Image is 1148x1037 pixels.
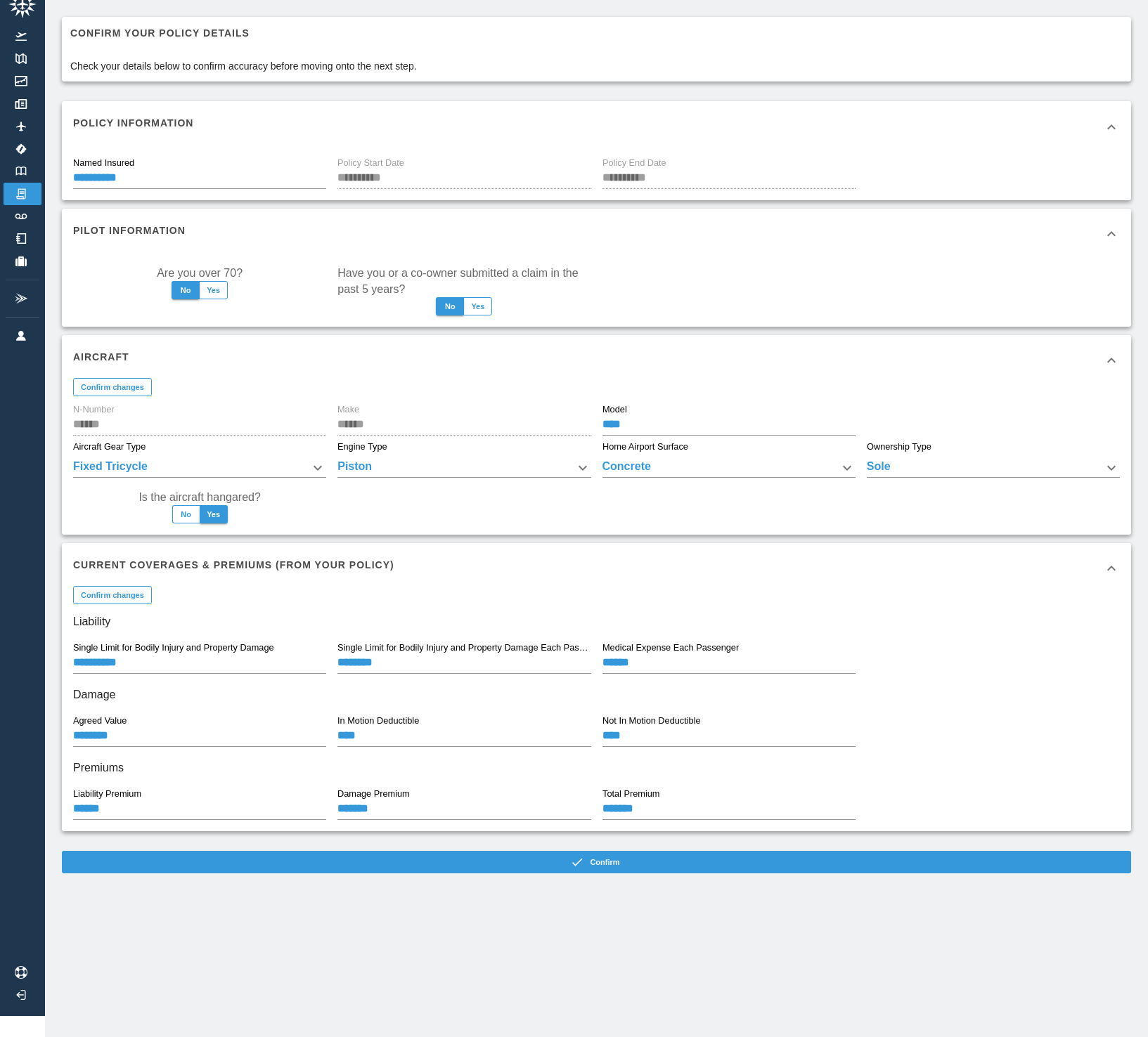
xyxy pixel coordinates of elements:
[337,788,410,800] label: Damage Premium
[73,715,127,727] label: Agreed Value
[602,157,666,169] label: Policy End Date
[73,403,115,416] label: N-Number
[62,851,1131,873] button: Confirm
[337,157,404,169] label: Policy Start Date
[73,788,141,800] label: Liability Premium
[602,715,701,727] label: Not In Motion Deductible
[73,223,186,238] h6: Pilot Information
[172,505,200,523] button: No
[337,265,591,297] label: Have you or a co-owner submitted a claim in the past 5 years?
[73,641,274,654] label: Single Limit for Bodily Injury and Property Damage
[602,788,659,800] label: Total Premium
[337,715,419,727] label: In Motion Deductible
[138,489,260,505] label: Is the aircraft hangared?
[157,265,243,281] label: Are you over 70?
[337,641,590,654] label: Single Limit for Bodily Injury and Property Damage Each Passenger
[602,441,688,453] label: Home Airport Surface
[602,403,627,416] label: Model
[337,441,387,453] label: Engine Type
[70,25,417,41] h6: Confirm your policy details
[73,685,1120,705] h6: Damage
[73,557,394,573] h6: Current Coverages & Premiums (from your policy)
[73,758,1120,778] h6: Premiums
[199,281,228,299] button: Yes
[602,458,856,478] div: Concrete
[337,403,359,416] label: Make
[62,335,1131,386] div: Aircraft
[70,59,417,73] p: Check your details below to confirm accuracy before moving onto the next step.
[73,115,193,131] h6: Policy Information
[463,297,492,315] button: Yes
[73,378,152,396] button: Confirm changes
[200,505,228,523] button: Yes
[73,586,152,604] button: Confirm changes
[62,101,1131,152] div: Policy Information
[867,458,1120,478] div: Sole
[62,209,1131,259] div: Pilot Information
[73,349,129,365] h6: Aircraft
[73,612,1120,632] h6: Liability
[436,297,464,315] button: No
[337,458,591,478] div: Piston
[73,157,134,169] label: Named Insured
[867,441,931,453] label: Ownership Type
[172,281,200,299] button: No
[602,641,739,654] label: Medical Expense Each Passenger
[62,543,1131,594] div: Current Coverages & Premiums (from your policy)
[73,458,326,478] div: Fixed Tricycle
[73,441,146,453] label: Aircraft Gear Type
